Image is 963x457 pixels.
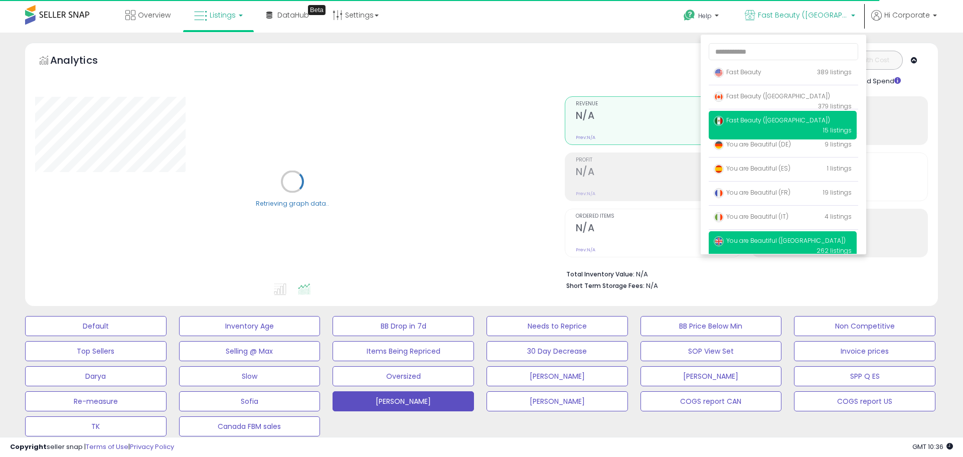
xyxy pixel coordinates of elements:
div: seller snap | | [10,442,174,452]
span: DataHub [277,10,309,20]
span: Fast Beauty ([GEOGRAPHIC_DATA]) [714,92,830,100]
button: Canada FBM sales [179,416,320,436]
button: Non Competitive [794,316,935,336]
img: france.png [714,188,724,198]
i: Get Help [683,9,696,22]
span: Listings [210,10,236,20]
img: mexico.png [714,116,724,126]
div: Include Ad Spend [823,75,917,86]
div: Retrieving graph data.. [256,199,329,208]
img: canada.png [714,92,724,102]
span: You are Beautiful (DE) [714,140,791,148]
span: 15 listings [823,126,852,134]
img: germany.png [714,140,724,150]
button: [PERSON_NAME] [487,366,628,386]
button: Selling @ Max [179,341,320,361]
button: COGS report CAN [640,391,782,411]
button: SOP View Set [640,341,782,361]
button: TK [25,416,167,436]
span: You are Beautiful (ES) [714,164,790,173]
button: Top Sellers [25,341,167,361]
span: Overview [138,10,171,20]
span: You are Beautiful ([GEOGRAPHIC_DATA]) [714,236,846,245]
span: 379 listings [818,102,852,110]
span: 4 listings [825,212,852,221]
strong: Copyright [10,442,47,451]
span: Fast Beauty [714,68,761,76]
button: [PERSON_NAME] [333,391,474,411]
span: Help [698,12,712,20]
button: [PERSON_NAME] [487,391,628,411]
a: Help [676,2,729,33]
button: Needs to Reprice [487,316,628,336]
button: Sofia [179,391,320,411]
span: 262 listings [817,246,852,255]
img: spain.png [714,164,724,174]
button: Invoice prices [794,341,935,361]
button: Default [25,316,167,336]
button: [PERSON_NAME] [640,366,782,386]
span: 389 listings [817,68,852,76]
button: Darya [25,366,167,386]
span: 19 listings [823,188,852,197]
button: Inventory Age [179,316,320,336]
span: Fast Beauty ([GEOGRAPHIC_DATA]) [714,116,830,124]
button: SPP Q ES [794,366,935,386]
button: 30 Day Decrease [487,341,628,361]
button: BB Drop in 7d [333,316,474,336]
span: 1 listings [827,164,852,173]
img: uk.png [714,236,724,246]
button: BB Price Below Min [640,316,782,336]
h5: Analytics [50,53,117,70]
button: Oversized [333,366,474,386]
span: You are Beautiful (FR) [714,188,790,197]
button: COGS report US [794,391,935,411]
div: Tooltip anchor [308,5,326,15]
button: Re-measure [25,391,167,411]
img: italy.png [714,212,724,222]
img: usa.png [714,68,724,78]
button: Slow [179,366,320,386]
button: Items Being Repriced [333,341,474,361]
span: You are Beautiful (IT) [714,212,788,221]
a: Hi Corporate [871,10,937,33]
span: Hi Corporate [884,10,930,20]
span: 9 listings [825,140,852,148]
span: Fast Beauty ([GEOGRAPHIC_DATA]) [758,10,848,20]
